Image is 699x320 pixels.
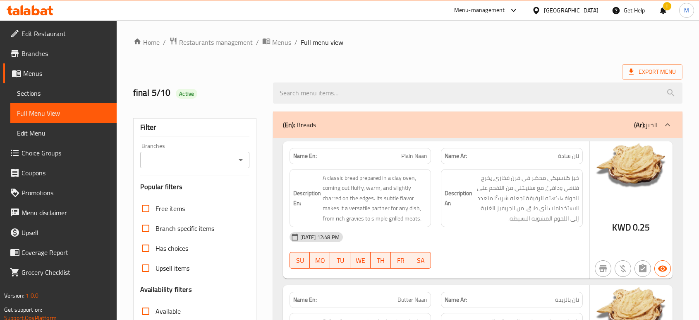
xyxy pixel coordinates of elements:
[256,37,259,47] li: /
[176,89,197,99] div: Active
[3,44,117,63] a: Branches
[235,154,247,166] button: Open
[26,290,38,301] span: 1.0.0
[262,37,291,48] a: Menus
[310,252,330,269] button: MO
[10,83,117,103] a: Sections
[544,6,598,15] div: [GEOGRAPHIC_DATA]
[293,296,317,304] strong: Name En:
[293,188,321,208] strong: Description En:
[633,219,650,235] span: 0.25
[3,183,117,203] a: Promotions
[10,123,117,143] a: Edit Menu
[294,37,297,47] li: /
[684,6,689,15] span: M
[22,267,110,277] span: Grocery Checklist
[411,252,431,269] button: SA
[445,296,467,304] strong: Name Ar:
[293,255,307,267] span: SU
[10,103,117,123] a: Full Menu View
[156,204,185,213] span: Free items
[22,247,110,257] span: Coverage Report
[3,203,117,223] a: Menu disclaimer
[3,262,117,282] a: Grocery Checklist
[133,37,682,48] nav: breadcrumb
[323,173,428,224] span: A classic bread prepared in a clay oven, coming out fluffy, warm, and slightly charred on the edg...
[555,296,579,304] span: نان بالزبدة
[22,48,110,58] span: Branches
[156,263,189,273] span: Upsell items
[23,68,110,78] span: Menus
[140,119,249,136] div: Filter
[622,64,682,80] span: Export Menu
[445,152,467,160] strong: Name Ar:
[333,255,347,267] span: TU
[22,188,110,198] span: Promotions
[140,182,249,192] h3: Popular filters
[169,37,253,48] a: Restaurants management
[350,252,371,269] button: WE
[272,37,291,47] span: Menus
[401,152,427,160] span: Plain Naan
[558,152,579,160] span: نان سادة
[176,90,197,98] span: Active
[445,188,472,208] strong: Description Ar:
[3,223,117,242] a: Upsell
[634,260,651,277] button: Not has choices
[22,168,110,178] span: Coupons
[354,255,367,267] span: WE
[163,37,166,47] li: /
[297,233,343,241] span: [DATE] 12:48 PM
[283,120,316,130] p: Breads
[17,128,110,138] span: Edit Menu
[454,5,505,15] div: Menu-management
[17,88,110,98] span: Sections
[179,37,253,47] span: Restaurants management
[634,119,645,131] b: (Ar):
[273,82,682,104] input: search
[290,252,310,269] button: SU
[414,255,428,267] span: SA
[590,141,673,196] img: Plain_Naan638952676917724452.jpg
[273,112,682,138] div: (En): Breads(Ar):الخبز
[156,243,188,253] span: Has choices
[22,29,110,39] span: Edit Restaurant
[22,228,110,238] span: Upsell
[3,163,117,183] a: Coupons
[17,108,110,118] span: Full Menu View
[4,304,42,315] span: Get support on:
[313,255,327,267] span: MO
[394,255,408,267] span: FR
[629,67,676,77] span: Export Menu
[397,296,427,304] span: Butter Naan
[612,219,631,235] span: KWD
[4,290,24,301] span: Version:
[634,120,658,130] p: الخبز
[654,260,671,277] button: Available
[140,285,192,294] h3: Availability filters
[156,306,181,316] span: Available
[391,252,411,269] button: FR
[371,252,391,269] button: TH
[615,260,631,277] button: Purchased item
[156,223,214,233] span: Branch specific items
[474,173,579,224] span: خبز كلاسيكي محضر في فرن فخاري، يخرج فلافي ودافئً، مع سلايـتلي من التفحم على الحواف.نكهته الرقيقة ...
[293,152,317,160] strong: Name En:
[301,37,343,47] span: Full menu view
[374,255,388,267] span: TH
[3,143,117,163] a: Choice Groups
[330,252,350,269] button: TU
[133,87,263,99] h2: final 5/10
[3,63,117,83] a: Menus
[3,242,117,262] a: Coverage Report
[3,24,117,44] a: Edit Restaurant
[22,208,110,218] span: Menu disclaimer
[133,37,160,47] a: Home
[595,260,611,277] button: Not branch specific item
[283,119,295,131] b: (En):
[22,148,110,158] span: Choice Groups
